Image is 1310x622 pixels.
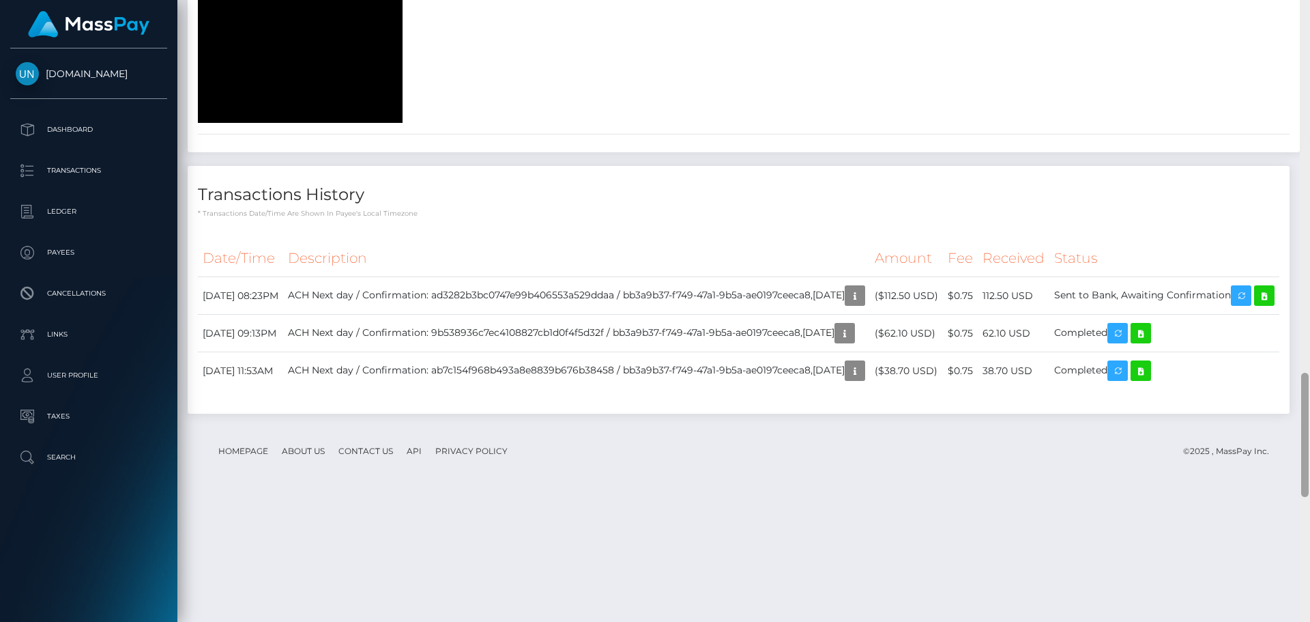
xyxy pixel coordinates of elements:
img: Unlockt.me [16,62,39,85]
td: ($62.10 USD) [870,315,943,352]
a: Ledger [10,195,167,229]
th: Received [978,240,1049,277]
td: ($38.70 USD) [870,352,943,390]
td: 38.70 USD [978,352,1049,390]
a: Taxes [10,399,167,434]
td: $0.75 [943,352,978,390]
a: Transactions [10,154,167,188]
td: $0.75 [943,315,978,352]
p: Taxes [16,406,162,427]
span: [DOMAIN_NAME] [10,68,167,80]
a: User Profile [10,358,167,393]
td: Completed [1049,352,1279,390]
td: [DATE] 11:53AM [198,352,283,390]
a: API [401,440,427,462]
a: Payees [10,236,167,270]
td: 62.10 USD [978,315,1049,352]
img: MassPay Logo [28,11,149,38]
th: Date/Time [198,240,283,277]
p: * Transactions date/time are shown in payee's local timezone [198,208,1279,218]
p: User Profile [16,365,162,386]
a: Contact Us [333,440,398,462]
td: ACH Next day / Confirmation: 9b538936c7ec4108827cb1d0f4f5d32f / bb3a9b37-f749-47a1-9b5a-ae0197cee... [283,315,870,352]
td: ($112.50 USD) [870,277,943,315]
td: $0.75 [943,277,978,315]
td: ACH Next day / Confirmation: ab7c154f968b493a8e8839b676b38458 / bb3a9b37-f749-47a1-9b5a-ae0197cee... [283,352,870,390]
td: Completed [1049,315,1279,352]
p: Links [16,324,162,345]
th: Description [283,240,870,277]
a: Dashboard [10,113,167,147]
th: Amount [870,240,943,277]
p: Transactions [16,160,162,181]
a: Search [10,440,167,475]
td: ACH Next day / Confirmation: ad3282b3bc0747e99b406553a529ddaa / bb3a9b37-f749-47a1-9b5a-ae0197cee... [283,277,870,315]
th: Fee [943,240,978,277]
td: [DATE] 08:23PM [198,277,283,315]
p: Search [16,447,162,468]
a: Links [10,317,167,352]
a: Homepage [213,440,274,462]
a: About Us [276,440,330,462]
h4: Transactions History [198,183,1279,207]
p: Ledger [16,201,162,222]
p: Cancellations [16,283,162,304]
p: Dashboard [16,119,162,140]
a: Cancellations [10,277,167,311]
td: [DATE] 09:13PM [198,315,283,352]
p: Payees [16,242,162,263]
td: 112.50 USD [978,277,1049,315]
th: Status [1049,240,1279,277]
td: Sent to Bank, Awaiting Confirmation [1049,277,1279,315]
div: © 2025 , MassPay Inc. [1183,444,1279,459]
a: Privacy Policy [430,440,513,462]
